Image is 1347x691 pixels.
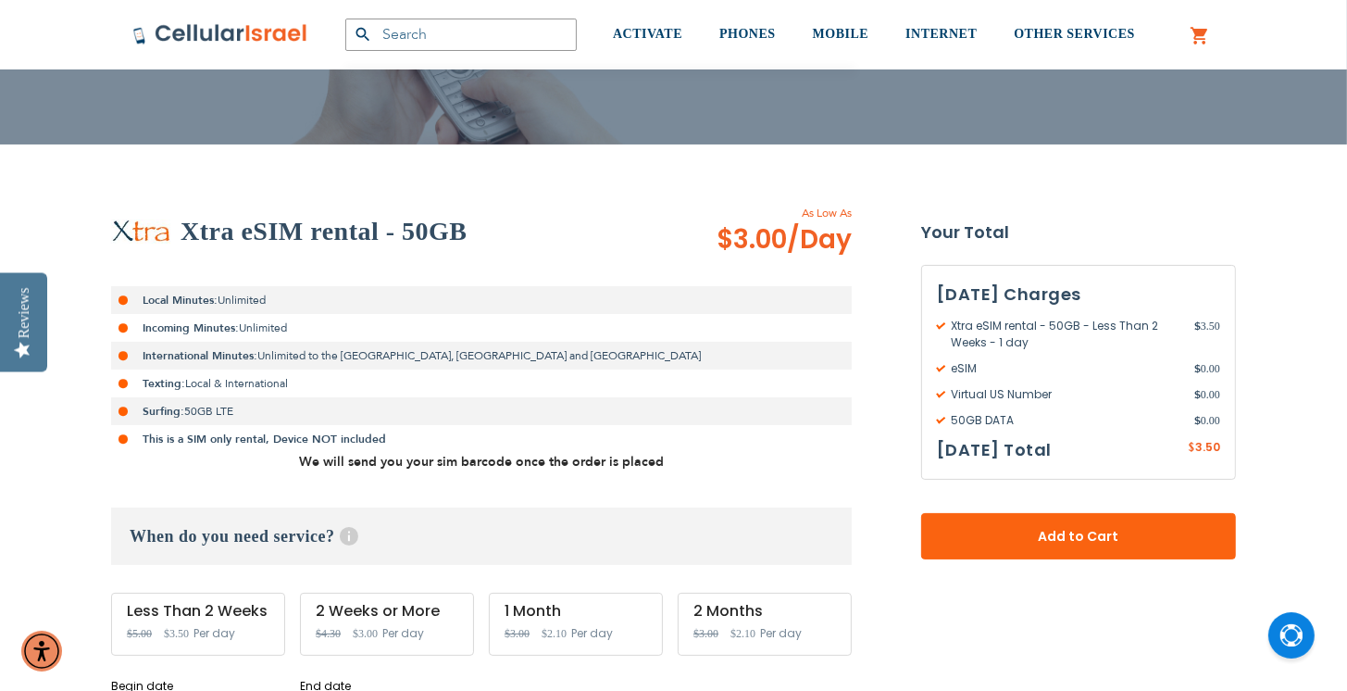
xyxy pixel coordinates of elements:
span: $ [1194,318,1201,334]
div: Accessibility Menu [21,631,62,672]
span: $4.30 [316,627,341,640]
span: $5.00 [127,627,152,640]
span: 3.50 [1194,318,1220,351]
span: $3.00 [717,221,852,258]
span: $3.00 [353,627,378,640]
strong: Local Minutes: [143,293,218,308]
input: Search [345,19,577,51]
div: 1 Month [505,603,647,620]
div: 2 Weeks or More [316,603,458,620]
img: Xtra eSIM rental - 50GB [111,220,171,244]
span: $3.50 [164,627,189,640]
div: Reviews [16,287,32,338]
strong: Texting: [143,376,185,391]
span: Per day [760,625,802,642]
div: Less Than 2 Weeks [127,603,269,620]
span: Per day [571,625,613,642]
strong: Incoming Minutes: [143,320,239,335]
span: Help [340,527,358,546]
span: $ [1194,360,1201,377]
button: Add to Cart [921,513,1236,559]
li: Unlimited to the [GEOGRAPHIC_DATA], [GEOGRAPHIC_DATA] and [GEOGRAPHIC_DATA] [111,342,852,370]
span: Add to Cart [982,527,1175,547]
span: As Low As [667,205,852,221]
span: eSIM [937,360,1194,377]
strong: This is a SIM only rental, Device NOT included [143,432,386,446]
span: $3.00 [693,627,718,640]
span: $3.00 [505,627,530,640]
strong: Surfing: [143,404,184,419]
span: Xtra eSIM rental - 50GB - Less Than 2 Weeks - 1 day [937,318,1194,351]
span: 0.00 [1194,386,1220,403]
span: OTHER SERVICES [1014,27,1135,41]
span: $ [1188,440,1195,457]
span: 3.50 [1195,439,1220,455]
span: $ [1194,386,1201,403]
h3: [DATE] Total [937,436,1052,464]
span: 0.00 [1194,360,1220,377]
li: Unlimited [111,286,852,314]
span: ACTIVATE [613,27,682,41]
span: 50GB DATA [937,412,1194,429]
strong: Your Total [921,219,1236,246]
li: 50GB LTE [111,397,852,425]
strong: International Minutes: [143,348,257,363]
h3: [DATE] Charges [937,281,1220,308]
span: $2.10 [730,627,755,640]
span: 0.00 [1194,412,1220,429]
span: $2.10 [542,627,567,640]
li: Local & International [111,370,852,397]
img: Cellular Israel Logo [132,23,308,45]
span: INTERNET [905,27,977,41]
span: Virtual US Number [937,386,1194,403]
strong: We will send you your sim barcode once the order is placed [299,453,664,471]
li: Unlimited [111,314,852,342]
div: 2 Months [693,603,836,620]
span: Per day [382,625,424,642]
span: $ [1194,412,1201,429]
span: Per day [193,625,235,642]
h2: Xtra eSIM rental - 50GB [181,213,468,250]
span: /Day [787,221,852,258]
span: PHONES [719,27,776,41]
span: MOBILE [813,27,869,41]
h3: When do you need service? [111,508,852,565]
